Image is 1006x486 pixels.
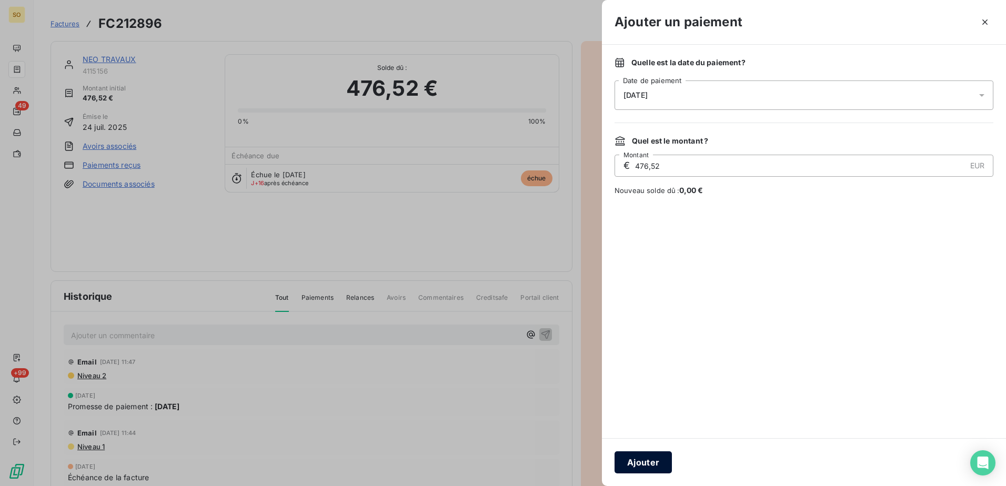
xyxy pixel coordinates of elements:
[615,185,993,196] span: Nouveau solde dû :
[615,451,672,473] button: Ajouter
[623,91,648,99] span: [DATE]
[631,57,746,68] span: Quelle est la date du paiement ?
[632,136,708,146] span: Quel est le montant ?
[970,450,995,475] div: Open Intercom Messenger
[679,186,703,195] span: 0,00 €
[615,13,742,32] h3: Ajouter un paiement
